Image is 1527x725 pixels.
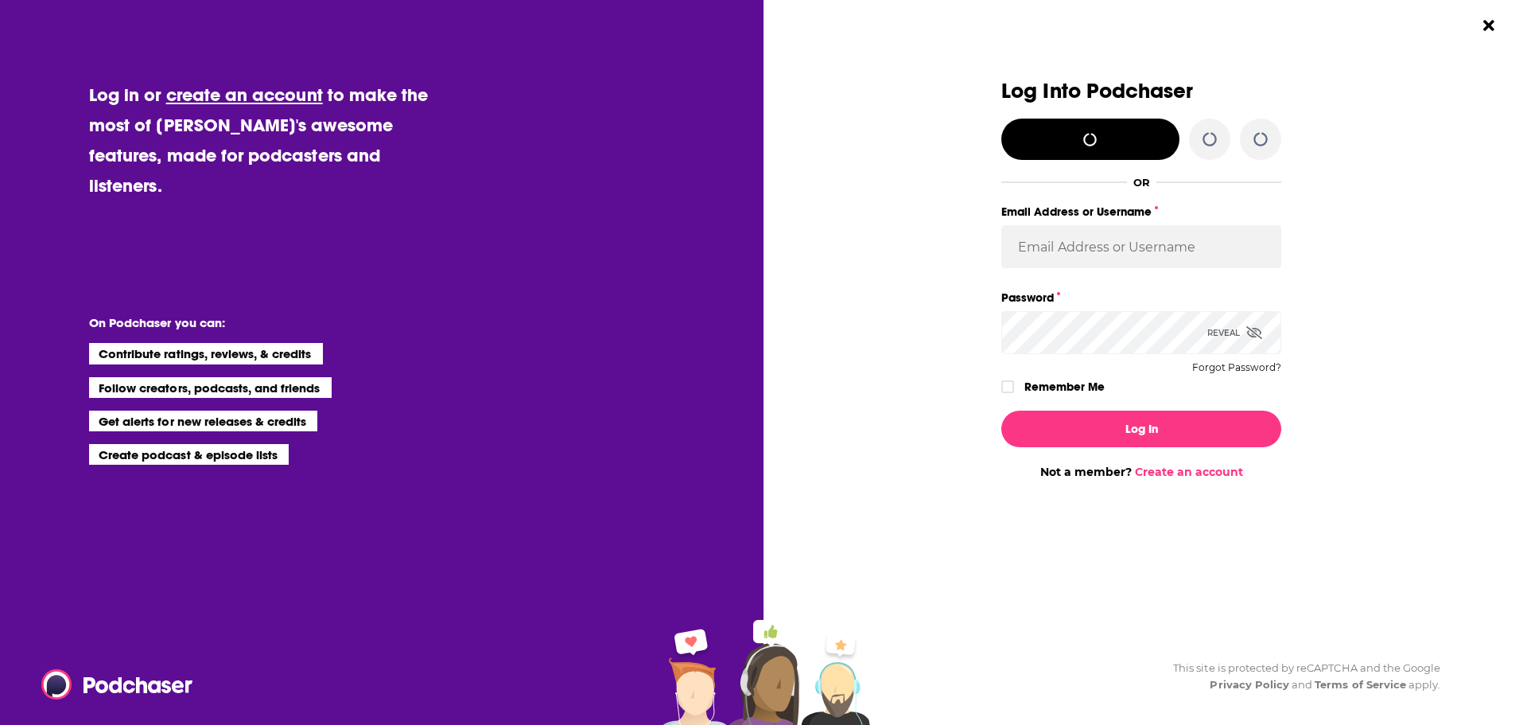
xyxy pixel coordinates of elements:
[89,343,323,364] li: Contribute ratings, reviews, & credits
[1133,176,1150,189] div: OR
[1192,362,1281,373] button: Forgot Password?
[89,315,407,330] li: On Podchaser you can:
[1001,411,1281,447] button: Log In
[1001,225,1281,268] input: Email Address or Username
[1001,287,1281,308] label: Password
[166,84,323,106] a: create an account
[1160,660,1440,693] div: This site is protected by reCAPTCHA and the Google and apply.
[1210,678,1289,691] a: Privacy Policy
[89,411,317,431] li: Get alerts for new releases & credits
[1135,465,1243,479] a: Create an account
[1001,201,1281,222] label: Email Address or Username
[41,669,181,700] a: Podchaser - Follow, Share and Rate Podcasts
[1315,678,1406,691] a: Terms of Service
[1001,465,1281,479] div: Not a member?
[1024,376,1105,397] label: Remember Me
[1207,311,1262,354] div: Reveal
[41,669,194,700] img: Podchaser - Follow, Share and Rate Podcasts
[1001,80,1281,103] h3: Log Into Podchaser
[89,377,332,398] li: Follow creators, podcasts, and friends
[1474,10,1504,41] button: Close Button
[89,444,289,465] li: Create podcast & episode lists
